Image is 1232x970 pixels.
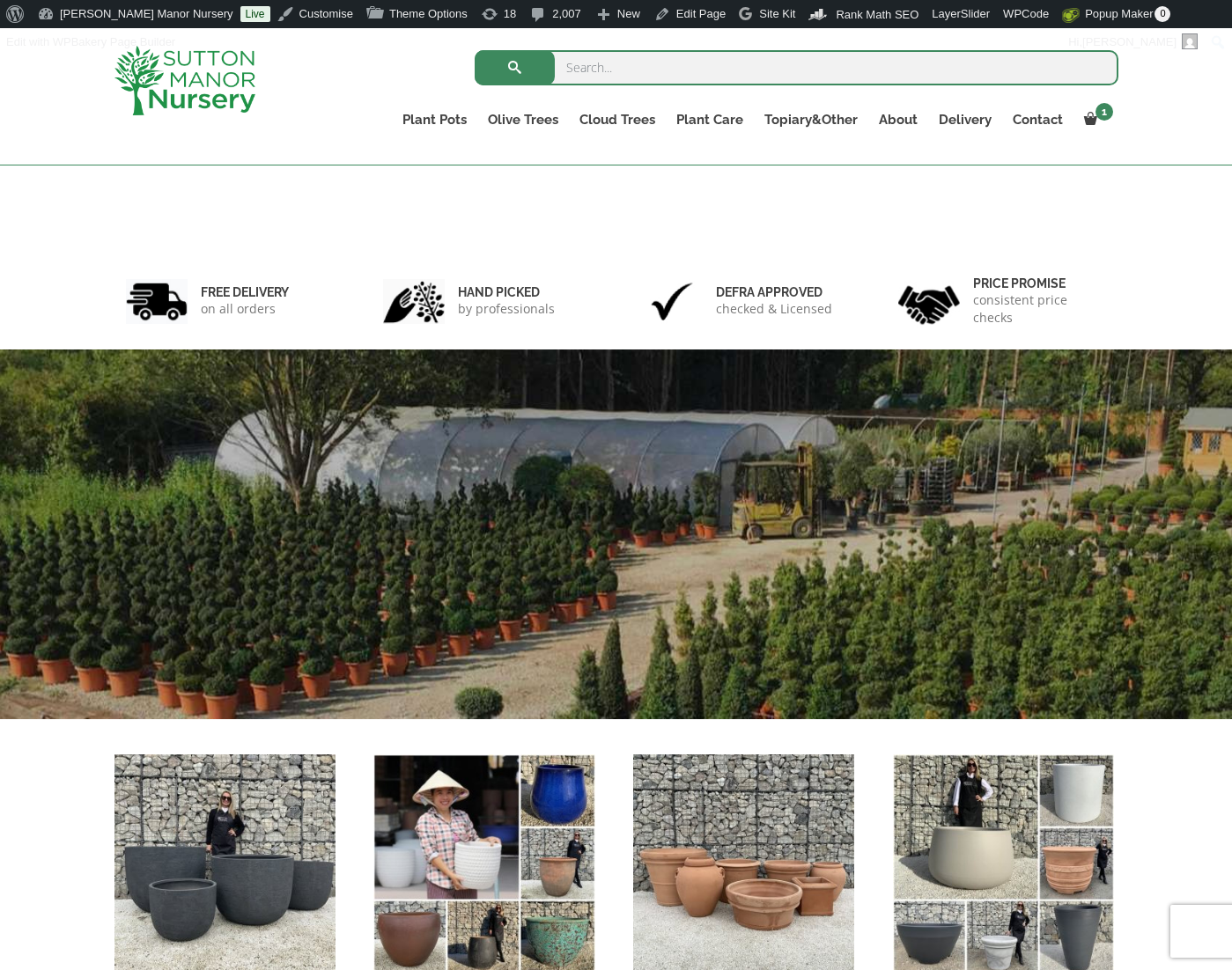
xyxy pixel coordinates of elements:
[928,107,1002,132] a: Delivery
[201,300,289,318] p: on all orders
[1155,6,1170,22] span: 0
[666,107,754,132] a: Plant Care
[569,107,666,132] a: Cloud Trees
[716,284,832,300] h6: Defra approved
[1096,103,1113,121] span: 1
[759,7,795,20] span: Site Kit
[392,107,477,132] a: Plant Pots
[973,291,1107,327] p: consistent price checks
[836,8,918,21] span: Rank Math SEO
[716,300,832,318] p: checked & Licensed
[114,46,255,115] img: logo
[126,279,188,324] img: 1.jpg
[898,275,960,328] img: 4.jpg
[1002,107,1073,132] a: Contact
[201,284,289,300] h6: FREE DELIVERY
[458,284,555,300] h6: hand picked
[754,107,868,132] a: Topiary&Other
[1082,35,1177,48] span: [PERSON_NAME]
[475,50,1118,85] input: Search...
[1062,28,1205,56] a: Hi,
[868,107,928,132] a: About
[240,6,270,22] a: Live
[1073,107,1118,132] a: 1
[383,279,445,324] img: 2.jpg
[477,107,569,132] a: Olive Trees
[641,279,703,324] img: 3.jpg
[458,300,555,318] p: by professionals
[973,276,1107,291] h6: Price promise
